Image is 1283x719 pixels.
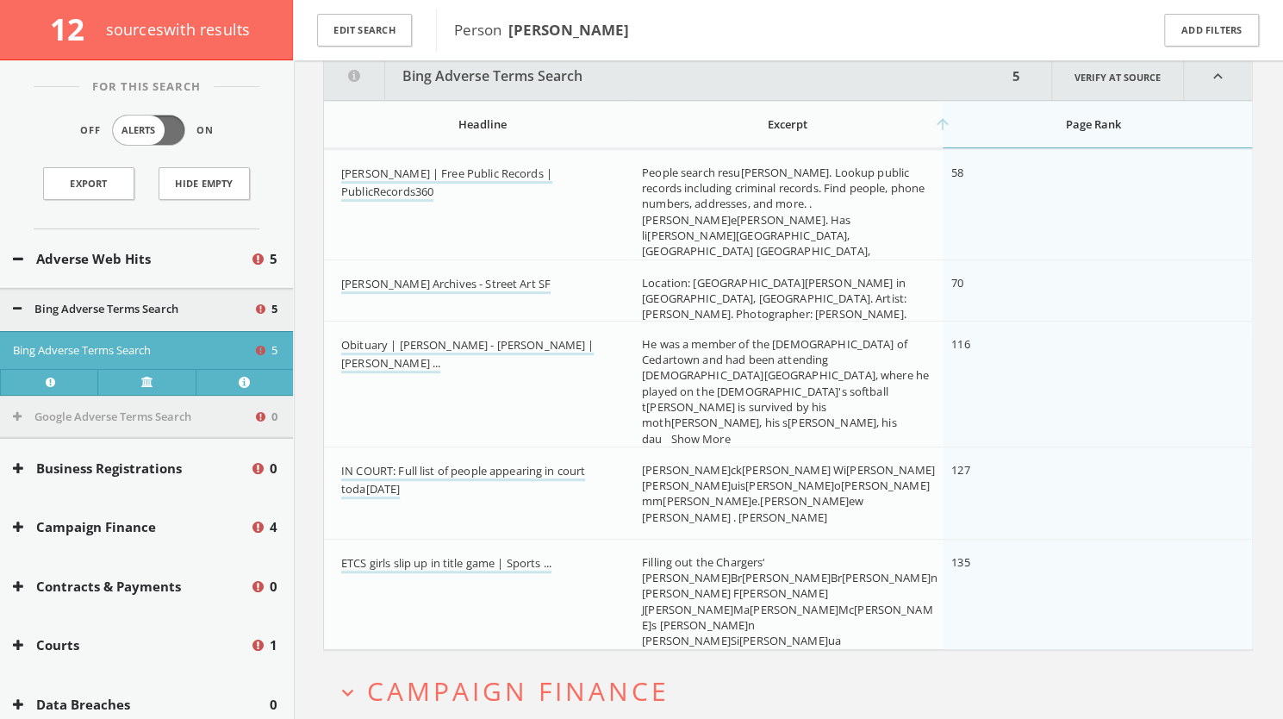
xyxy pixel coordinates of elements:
i: expand_more [336,681,359,704]
span: Person [454,20,629,40]
span: 5 [270,249,277,269]
span: People search resu[PERSON_NAME]. Lookup public records including criminal records. Find people, p... [642,165,925,307]
span: 12 [50,9,99,49]
span: [PERSON_NAME]ck[PERSON_NAME] Wi[PERSON_NAME] [PERSON_NAME]uis[PERSON_NAME]o[PERSON_NAME]mm[PERSON... [642,462,935,525]
span: 0 [270,459,277,478]
a: Verify at source [1051,53,1184,100]
i: expand_less [1184,53,1252,100]
button: Edit Search [317,14,412,47]
a: Verify at source [97,369,195,395]
a: Obituary | [PERSON_NAME] - [PERSON_NAME] | [PERSON_NAME] ... [341,337,594,373]
button: Campaign Finance [13,517,250,537]
span: 5 [271,301,277,318]
a: [PERSON_NAME] Archives - Street Art SF [341,276,551,294]
span: 70 [951,275,963,291]
div: grid [324,149,1252,649]
div: 5 [1007,53,1025,100]
button: Bing Adverse Terms Search [13,301,253,318]
div: Headline [341,116,623,132]
span: 58 [951,165,963,180]
span: Campaign Finance [367,673,670,709]
span: 4 [270,517,277,537]
span: 1 [270,635,277,655]
span: 0 [271,409,277,426]
button: expand_moreCampaign Finance [336,677,1253,705]
button: Courts [13,635,250,655]
span: 0 [270,577,277,597]
button: Adverse Web Hits [13,249,250,269]
span: Filling out the Chargers‘ [PERSON_NAME]Br[PERSON_NAME]Br[PERSON_NAME]n [PERSON_NAME] F[PERSON_NAM... [642,554,937,665]
button: Hide Empty [159,167,250,200]
span: For This Search [79,78,214,96]
a: [PERSON_NAME] | Free Public Records | PublicRecords360 [341,166,552,202]
span: Location: [GEOGRAPHIC_DATA][PERSON_NAME] in [GEOGRAPHIC_DATA], [GEOGRAPHIC_DATA]. Artist: [PERSON... [642,275,906,322]
span: On [196,123,214,138]
span: 127 [951,462,969,478]
a: ETCS girls slip up in title game | Sports ... [341,555,551,573]
button: Bing Adverse Terms Search [324,53,1007,100]
i: arrow_upward [934,116,951,133]
a: Export [43,167,134,200]
button: Add Filters [1164,14,1259,47]
b: [PERSON_NAME] [508,20,629,40]
button: Bing Adverse Terms Search [13,342,253,359]
span: 135 [951,554,969,570]
div: Excerpt [642,116,932,132]
span: 5 [271,342,277,359]
span: He was a member of the [DEMOGRAPHIC_DATA] of Cedartown and had been attending [DEMOGRAPHIC_DATA][... [642,336,929,447]
button: Data Breaches [13,695,270,715]
span: Off [80,123,101,138]
button: Google Adverse Terms Search [13,409,253,426]
div: Page Rank [951,116,1235,132]
a: Show More [670,431,730,449]
a: IN COURT: Full list of people appearing in court toda[DATE] [341,463,585,499]
button: Contracts & Payments [13,577,250,597]
span: 116 [951,336,969,352]
button: Business Registrations [13,459,250,478]
span: source s with results [106,19,251,40]
span: 0 [270,695,277,715]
